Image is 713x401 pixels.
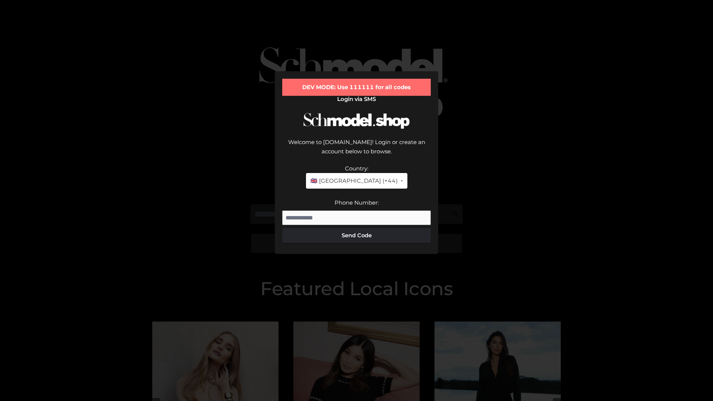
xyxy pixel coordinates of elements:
h2: Login via SMS [282,96,431,102]
div: Welcome to [DOMAIN_NAME]! Login or create an account below to browse. [282,137,431,164]
div: DEV MODE: Use 111111 for all codes [282,79,431,96]
button: Send Code [282,228,431,243]
label: Country: [345,165,368,172]
span: 🇬🇧 [GEOGRAPHIC_DATA] (+44) [310,176,398,186]
img: Schmodel Logo [301,106,412,136]
label: Phone Number: [335,199,379,206]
